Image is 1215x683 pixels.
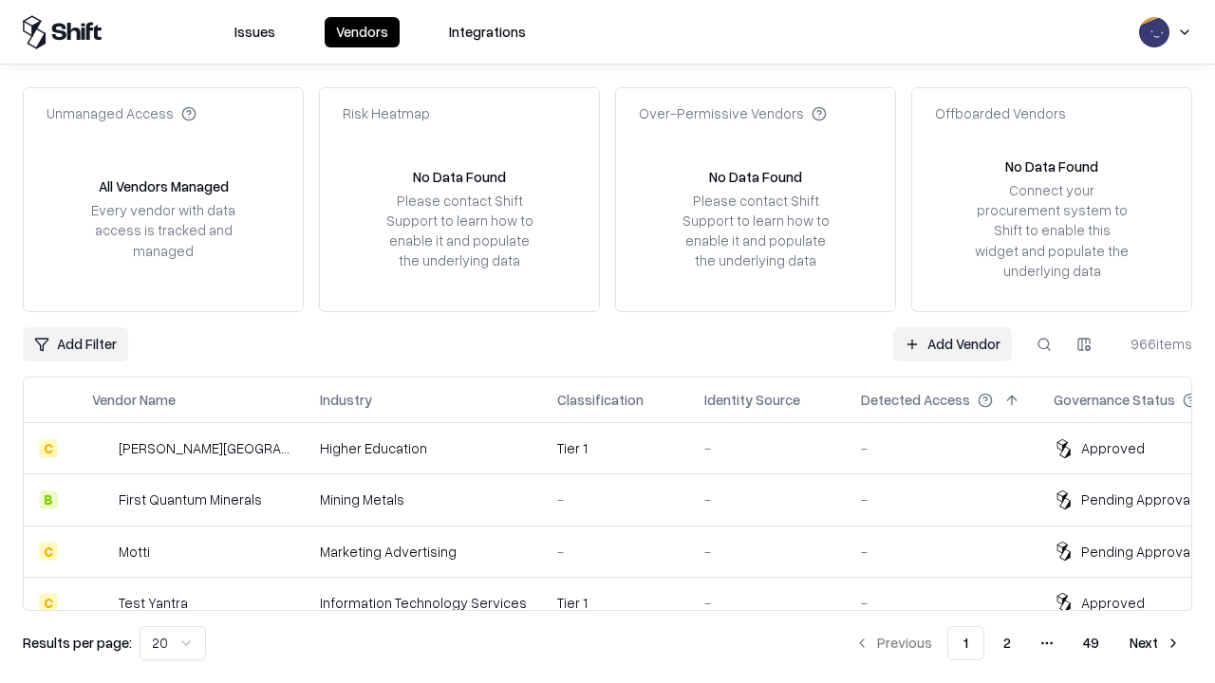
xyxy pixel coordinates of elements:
[557,438,674,458] div: Tier 1
[23,633,132,653] p: Results per page:
[704,489,831,509] div: -
[39,439,58,458] div: C
[1081,593,1145,613] div: Approved
[1116,334,1192,354] div: 966 items
[47,103,196,123] div: Unmanaged Access
[557,593,674,613] div: Tier 1
[99,176,229,196] div: All Vendors Managed
[861,390,970,410] div: Detected Access
[893,327,1012,361] a: Add Vendor
[438,17,537,47] button: Integrations
[935,103,1066,123] div: Offboarded Vendors
[413,167,506,187] div: No Data Found
[92,593,111,612] img: Test Yantra
[320,593,527,613] div: Information Technology Services
[325,17,400,47] button: Vendors
[704,593,831,613] div: -
[1118,626,1192,660] button: Next
[861,542,1023,562] div: -
[677,191,834,271] div: Please contact Shift Support to learn how to enable it and populate the underlying data
[704,438,831,458] div: -
[988,626,1026,660] button: 2
[639,103,827,123] div: Over-Permissive Vendors
[861,593,1023,613] div: -
[557,489,674,509] div: -
[92,390,176,410] div: Vendor Name
[973,180,1131,281] div: Connect your procurement system to Shift to enable this widget and populate the underlying data
[1081,542,1193,562] div: Pending Approval
[39,542,58,561] div: C
[947,626,984,660] button: 1
[119,542,150,562] div: Motti
[861,438,1023,458] div: -
[1005,157,1098,176] div: No Data Found
[704,390,800,410] div: Identity Source
[84,200,242,260] div: Every vendor with data access is tracked and managed
[92,542,111,561] img: Motti
[343,103,430,123] div: Risk Heatmap
[119,438,290,458] div: [PERSON_NAME][GEOGRAPHIC_DATA]
[119,593,188,613] div: Test Yantra
[1068,626,1114,660] button: 49
[1081,438,1145,458] div: Approved
[223,17,287,47] button: Issues
[119,489,262,509] div: First Quantum Minerals
[1054,390,1175,410] div: Governance Status
[843,626,1192,660] nav: pagination
[381,191,538,271] div: Please contact Shift Support to learn how to enable it and populate the underlying data
[92,439,111,458] img: Reichman University
[320,489,527,509] div: Mining Metals
[704,542,831,562] div: -
[557,542,674,562] div: -
[709,167,802,187] div: No Data Found
[23,327,128,361] button: Add Filter
[320,390,372,410] div: Industry
[320,438,527,458] div: Higher Education
[39,593,58,612] div: C
[39,490,58,509] div: B
[320,542,527,562] div: Marketing Advertising
[861,489,1023,509] div: -
[557,390,644,410] div: Classification
[1081,489,1193,509] div: Pending Approval
[92,490,111,509] img: First Quantum Minerals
